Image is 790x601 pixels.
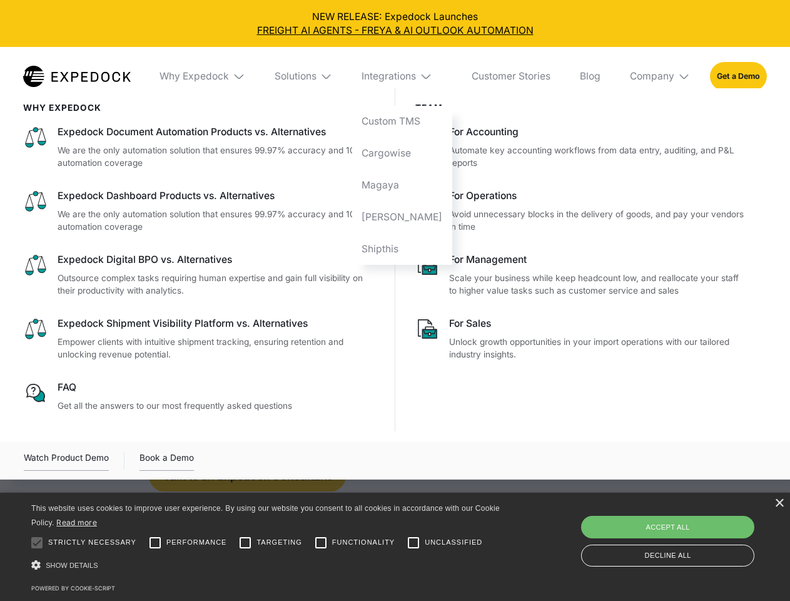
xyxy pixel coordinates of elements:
a: [PERSON_NAME] [352,201,452,233]
div: Expedock Digital BPO vs. Alternatives [58,253,375,267]
p: Outsource complex tasks requiring human expertise and gain full visibility on their productivity ... [58,272,375,297]
p: We are the only automation solution that ensures 99.97% accuracy and 100% automation coverage [58,144,375,170]
a: For OperationsAvoid unnecessary blocks in the delivery of goods, and pay your vendors in time [415,189,747,234]
span: This website uses cookies to improve user experience. By using our website you consent to all coo... [31,504,500,527]
a: Magaya [352,169,452,201]
a: For AccountingAutomate key accounting workflows from data entry, auditing, and P&L reports [415,125,747,170]
span: Performance [166,537,227,548]
a: Powered by cookie-script [31,585,115,592]
div: Show details [31,557,504,574]
span: Unclassified [425,537,482,548]
div: Expedock Shipment Visibility Platform vs. Alternatives [58,317,375,331]
div: For Sales [449,317,747,331]
a: Book a Demo [139,451,194,471]
div: Integrations [362,70,416,83]
p: We are the only automation solution that ensures 99.97% accuracy and 100% automation coverage [58,208,375,234]
div: Expedock Dashboard Products vs. Alternatives [58,189,375,203]
div: For Management [449,253,747,267]
div: For Operations [449,189,747,203]
div: Company [620,47,700,106]
div: FAQ [58,381,375,394]
a: Expedock Document Automation Products vs. AlternativesWe are the only automation solution that en... [23,125,375,170]
a: FAQGet all the answers to our most frequently asked questions [23,381,375,412]
span: Functionality [332,537,395,548]
a: For SalesUnlock growth opportunities in your import operations with our tailored industry insights. [415,317,747,361]
a: Expedock Dashboard Products vs. AlternativesWe are the only automation solution that ensures 99.9... [23,189,375,234]
p: Get all the answers to our most frequently asked questions [58,399,375,413]
iframe: Chat Widget [582,466,790,601]
div: Watch Product Demo [24,451,109,471]
a: FREIGHT AI AGENTS - FREYA & AI OUTLOOK AUTOMATION [10,24,781,38]
div: Solutions [265,47,342,106]
a: Custom TMS [352,106,452,138]
p: Unlock growth opportunities in your import operations with our tailored industry insights. [449,336,747,361]
div: Why Expedock [160,70,229,83]
span: Strictly necessary [48,537,136,548]
div: Integrations [352,47,452,106]
p: Scale your business while keep headcount low, and reallocate your staff to higher value tasks suc... [449,272,747,297]
a: Cargowise [352,138,452,170]
p: Automate key accounting workflows from data entry, auditing, and P&L reports [449,144,747,170]
div: Solutions [275,70,317,83]
nav: Integrations [352,106,452,265]
span: Targeting [256,537,301,548]
div: Team [415,103,747,113]
div: NEW RELEASE: Expedock Launches [10,10,781,38]
div: WHy Expedock [23,103,375,113]
a: Get a Demo [710,62,767,90]
a: open lightbox [24,451,109,471]
a: Expedock Digital BPO vs. AlternativesOutsource complex tasks requiring human expertise and gain f... [23,253,375,297]
a: Customer Stories [462,47,560,106]
a: Blog [570,47,610,106]
div: For Accounting [449,125,747,139]
p: Empower clients with intuitive shipment tracking, ensuring retention and unlocking revenue potent... [58,336,375,361]
a: Shipthis [352,233,452,265]
div: Company [630,70,674,83]
div: Why Expedock [150,47,255,106]
a: Expedock Shipment Visibility Platform vs. AlternativesEmpower clients with intuitive shipment tra... [23,317,375,361]
a: For ManagementScale your business while keep headcount low, and reallocate your staff to higher v... [415,253,747,297]
p: Avoid unnecessary blocks in the delivery of goods, and pay your vendors in time [449,208,747,234]
a: Read more [56,518,97,527]
div: Expedock Document Automation Products vs. Alternatives [58,125,375,139]
span: Show details [46,562,98,569]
